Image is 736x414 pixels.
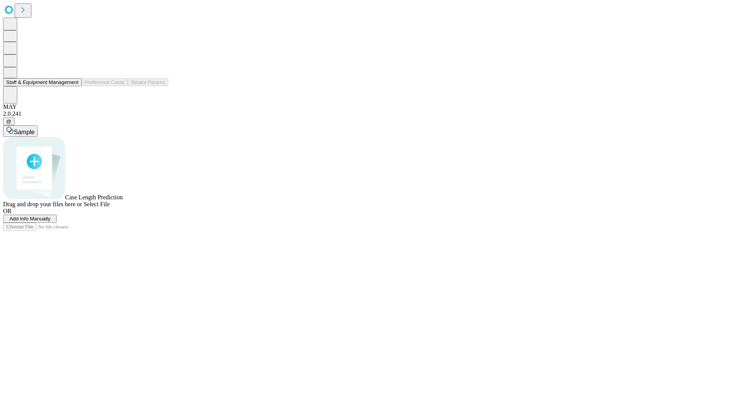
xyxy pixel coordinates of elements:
div: MAY [3,103,733,110]
span: Sample [14,129,34,135]
button: Add Info Manually [3,215,57,223]
span: @ [6,118,11,124]
span: Drag and drop your files here or [3,201,82,207]
span: OR [3,208,11,214]
div: 2.0.241 [3,110,733,117]
button: Staff & Equipment Management [3,78,82,86]
button: Tenant Params [128,78,168,86]
span: Case Length Prediction [65,194,123,200]
span: Select File [84,201,110,207]
span: Add Info Manually [10,216,51,222]
button: Preference Cards [82,78,128,86]
button: Sample [3,125,38,137]
button: @ [3,117,15,125]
